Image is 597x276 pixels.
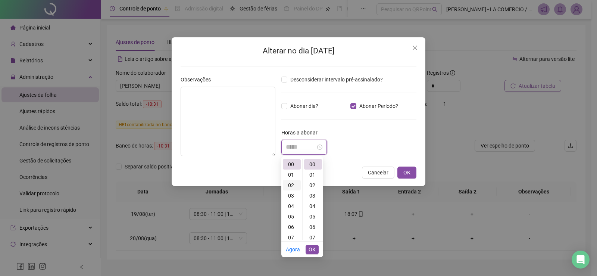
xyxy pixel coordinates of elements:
button: OK [397,167,416,179]
div: 05 [304,211,322,222]
button: Cancelar [362,167,394,179]
div: 00 [304,159,322,170]
span: OK [309,245,316,254]
div: 01 [283,170,301,180]
label: Horas a abonar [281,128,322,137]
div: 05 [283,211,301,222]
div: 07 [304,232,322,243]
div: 00 [283,159,301,170]
div: 03 [304,190,322,201]
a: Agora [286,246,300,252]
div: 01 [304,170,322,180]
span: Desconsiderar intervalo pré-assinalado? [287,75,386,84]
div: 02 [283,180,301,190]
span: Abonar Período? [356,102,401,110]
span: OK [403,168,410,177]
div: 06 [283,222,301,232]
div: 02 [304,180,322,190]
div: 03 [283,190,301,201]
label: Observações [181,75,216,84]
div: Open Intercom Messenger [572,251,590,269]
div: 07 [283,232,301,243]
button: OK [306,245,319,254]
span: close [412,45,418,51]
h2: Alterar no dia [DATE] [181,45,416,57]
div: 04 [283,201,301,211]
div: 04 [304,201,322,211]
div: 06 [304,222,322,232]
span: Abonar dia? [287,102,321,110]
button: Close [409,42,421,54]
span: Cancelar [368,168,388,177]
